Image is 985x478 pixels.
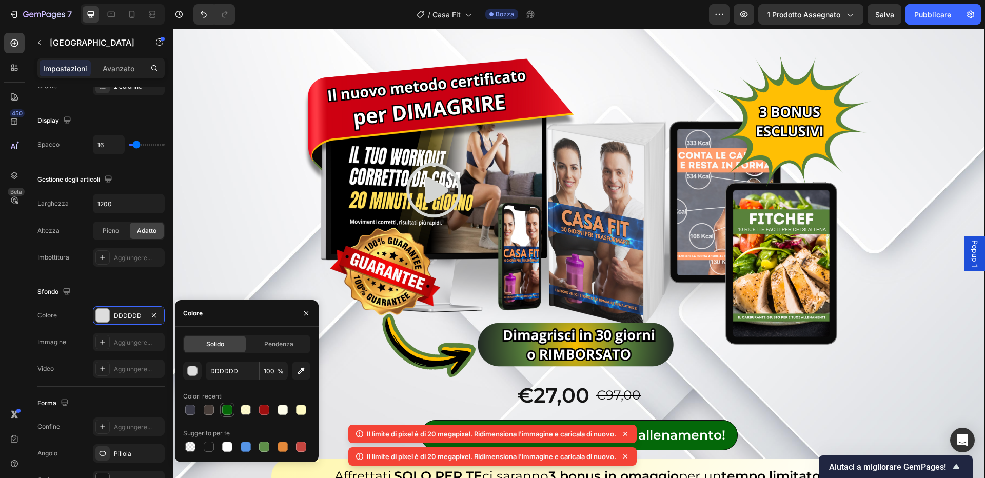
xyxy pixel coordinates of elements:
button: Mostra sondaggio - Aiutaci a migliorare GemPages! [829,461,962,473]
span: Affrettati, ci saranno per un ! [162,440,651,455]
font: Angolo [37,449,57,457]
font: Impostazioni [43,64,87,73]
button: 7 [4,4,76,25]
font: Immagine [37,338,66,346]
font: Sfondo [37,288,58,295]
font: [GEOGRAPHIC_DATA] [50,37,134,48]
font: Colore [183,309,203,317]
strong: SOLO PER TE [221,440,309,455]
button: 1 prodotto assegnato [758,4,863,25]
font: Aggiungere... [114,254,152,262]
font: Suggerito per te [183,429,230,437]
input: Auto [93,135,124,154]
font: Aiutaci a migliorare GemPages! [829,462,946,472]
font: Pubblicare [914,10,951,19]
font: Bozza [496,10,514,18]
font: Salva [875,10,894,19]
font: 2 colonne [114,83,142,90]
font: Colore [37,311,57,319]
input: Ad esempio: FFFFFF [206,362,259,380]
div: Scopri ora il tuo programma di allenamento! [260,397,553,415]
font: Display [37,116,59,124]
font: Pillola [114,450,131,457]
font: Pieno [103,227,119,234]
input: Auto [93,194,164,213]
font: 1 prodotto assegnato [767,10,840,19]
font: Forma [37,399,56,407]
font: DDDDDD [114,312,142,320]
font: Beta [10,188,22,195]
font: % [278,367,284,375]
font: / [428,10,430,19]
p: Riga [50,36,137,49]
font: Aggiungere... [114,338,152,346]
font: Il limite di pixel è di 20 megapixel. Ridimensiona l'immagine e caricala di nuovo. [367,430,616,438]
div: €97,00 [422,356,469,377]
font: Confine [37,423,60,430]
button: Scopri ora il tuo programma di allenamento! [248,391,565,422]
font: Solido [206,340,224,348]
font: 7 [67,9,72,19]
font: Adatto [137,227,156,234]
font: Video [37,365,54,372]
font: Pendenza [264,340,293,348]
iframe: Area di progettazione [173,29,985,478]
font: Larghezza [37,200,69,207]
font: Aggiungere... [114,423,152,431]
font: Il limite di pixel è di 20 megapixel. Ridimensiona l'immagine e caricala di nuovo. [367,452,616,461]
font: Casa Fit [432,10,461,19]
button: Pubblicare [905,4,960,25]
div: Annulla/Ripristina [193,4,235,25]
font: Imbottitura [37,253,69,261]
div: €27,00 [343,350,418,383]
div: Apri Intercom Messenger [950,428,975,452]
font: Popup 1 [798,211,806,238]
strong: 3 bonus in omaggio [376,440,506,455]
font: Gestione degli articoli [37,175,100,183]
strong: tempo limitato [548,440,647,455]
font: Avanzato [103,64,134,73]
font: Spacco [37,141,60,148]
font: 450 [12,110,23,117]
font: Altezza [37,227,60,234]
font: Aggiungere... [114,365,152,373]
font: Colori recenti [183,392,223,400]
button: Salva [868,4,901,25]
img: gempages_582081234654462937-5731b2fa-b2f1-4d57-937c-3b0642b26131.png [113,6,699,350]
